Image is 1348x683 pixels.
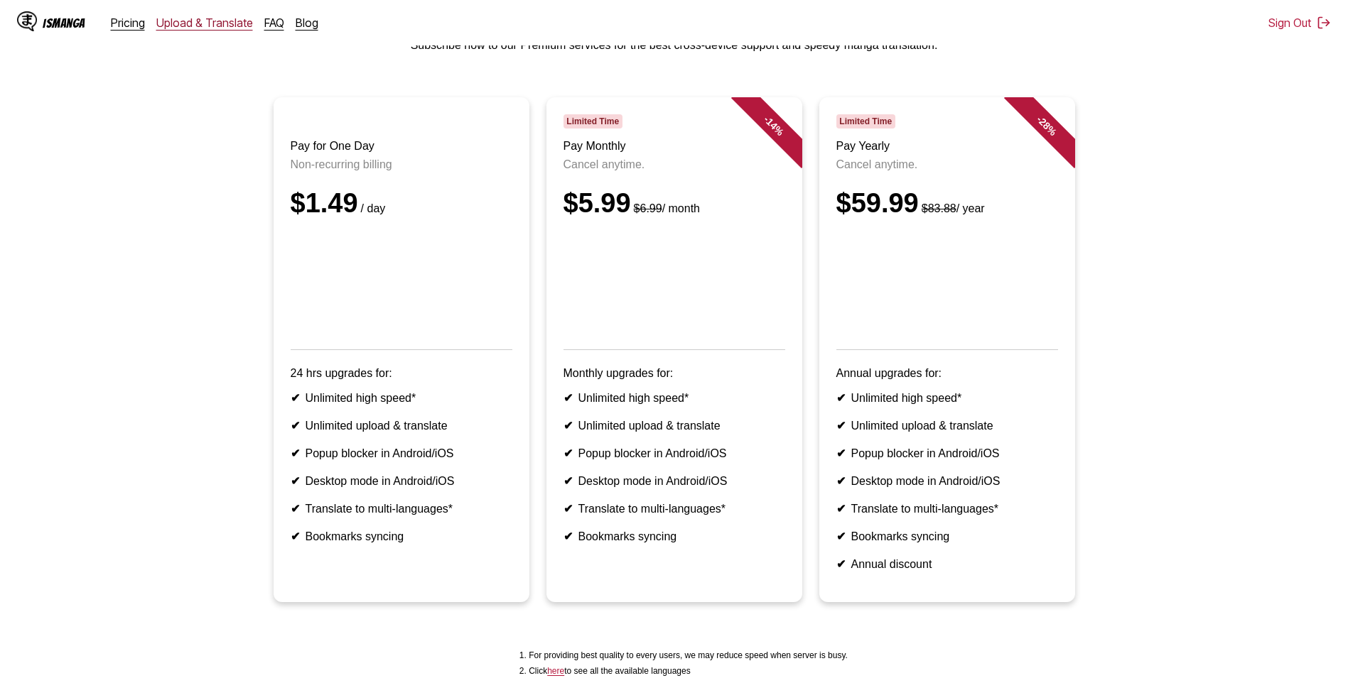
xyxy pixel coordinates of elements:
h3: Pay Monthly [564,140,785,153]
li: Popup blocker in Android/iOS [564,447,785,460]
p: 24 hrs upgrades for: [291,367,512,380]
div: $59.99 [836,188,1058,219]
b: ✔ [291,392,300,404]
iframe: PayPal [836,236,1058,329]
b: ✔ [564,447,573,459]
li: Unlimited upload & translate [291,419,512,432]
iframe: PayPal [564,236,785,329]
li: Click to see all the available languages [529,666,848,676]
div: $5.99 [564,188,785,219]
p: Cancel anytime. [836,158,1058,171]
b: ✔ [564,392,573,404]
b: ✔ [836,475,846,487]
p: Subscribe now to our Premium services for the best cross-device support and speedy manga translat... [11,39,1337,52]
li: Bookmarks syncing [291,530,512,543]
li: Translate to multi-languages* [291,502,512,515]
li: Popup blocker in Android/iOS [836,447,1058,460]
div: $1.49 [291,188,512,219]
b: ✔ [291,530,300,542]
img: IsManga Logo [17,11,37,31]
li: Popup blocker in Android/iOS [291,447,512,460]
b: ✔ [564,475,573,487]
a: Available languages [547,666,564,676]
b: ✔ [291,447,300,459]
li: Desktop mode in Android/iOS [836,474,1058,488]
img: Sign out [1317,16,1331,30]
li: Unlimited high speed* [291,391,512,405]
li: Annual discount [836,557,1058,571]
a: FAQ [264,16,284,30]
li: Unlimited high speed* [564,391,785,405]
a: Blog [296,16,318,30]
b: ✔ [836,447,846,459]
a: Pricing [111,16,145,30]
li: Unlimited upload & translate [836,419,1058,432]
b: ✔ [836,392,846,404]
li: Bookmarks syncing [564,530,785,543]
b: ✔ [564,420,573,432]
h3: Pay for One Day [291,140,512,153]
div: - 14 % [730,83,816,168]
s: $6.99 [634,202,662,214]
a: IsManga LogoIsManga [17,11,111,34]
p: Non-recurring billing [291,158,512,171]
b: ✔ [836,530,846,542]
p: Cancel anytime. [564,158,785,171]
s: $83.88 [922,202,956,214]
div: IsManga [43,16,85,30]
a: Upload & Translate [156,16,253,30]
small: / year [919,202,985,214]
small: / month [631,202,700,214]
b: ✔ [836,558,846,570]
b: ✔ [291,420,300,432]
li: Unlimited upload & translate [564,419,785,432]
li: Desktop mode in Android/iOS [291,474,512,488]
b: ✔ [291,475,300,487]
b: ✔ [564,530,573,542]
p: Monthly upgrades for: [564,367,785,380]
li: Translate to multi-languages* [836,502,1058,515]
iframe: PayPal [291,236,512,329]
h3: Pay Yearly [836,140,1058,153]
li: Desktop mode in Android/iOS [564,474,785,488]
b: ✔ [836,420,846,432]
b: ✔ [836,503,846,515]
li: Unlimited high speed* [836,391,1058,405]
p: Annual upgrades for: [836,367,1058,380]
div: - 28 % [1003,83,1089,168]
li: Translate to multi-languages* [564,502,785,515]
small: / day [358,202,386,214]
b: ✔ [291,503,300,515]
button: Sign Out [1268,16,1331,30]
b: ✔ [564,503,573,515]
span: Limited Time [564,114,622,129]
li: For providing best quality to every users, we may reduce speed when server is busy. [529,650,848,660]
li: Bookmarks syncing [836,530,1058,543]
span: Limited Time [836,114,895,129]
